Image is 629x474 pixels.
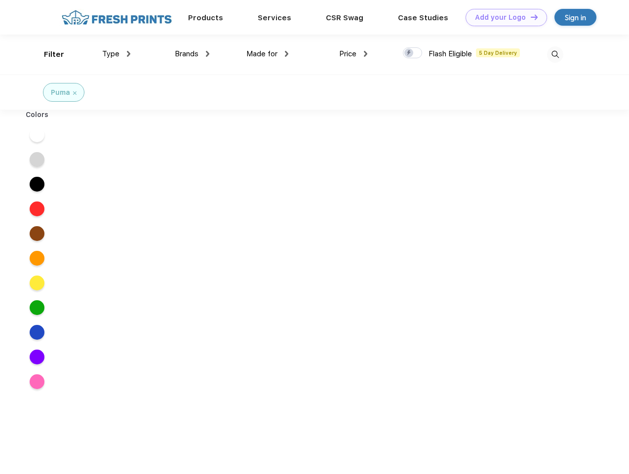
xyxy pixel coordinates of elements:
[246,49,277,58] span: Made for
[206,51,209,57] img: dropdown.png
[364,51,367,57] img: dropdown.png
[531,14,538,20] img: DT
[127,51,130,57] img: dropdown.png
[547,46,563,63] img: desktop_search.svg
[44,49,64,60] div: Filter
[429,49,472,58] span: Flash Eligible
[51,87,70,98] div: Puma
[554,9,596,26] a: Sign in
[476,48,520,57] span: 5 Day Delivery
[285,51,288,57] img: dropdown.png
[59,9,175,26] img: fo%20logo%202.webp
[326,13,363,22] a: CSR Swag
[73,91,77,95] img: filter_cancel.svg
[18,110,56,120] div: Colors
[258,13,291,22] a: Services
[102,49,119,58] span: Type
[175,49,198,58] span: Brands
[339,49,356,58] span: Price
[565,12,586,23] div: Sign in
[188,13,223,22] a: Products
[475,13,526,22] div: Add your Logo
